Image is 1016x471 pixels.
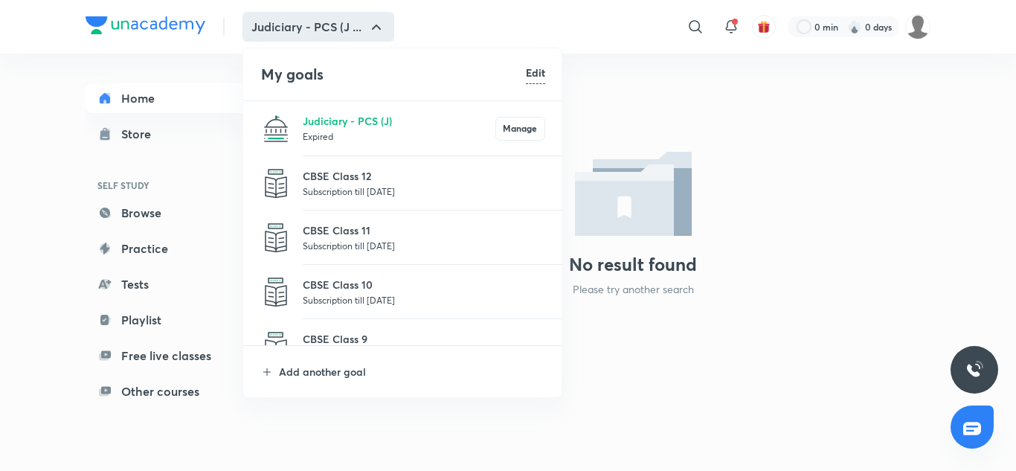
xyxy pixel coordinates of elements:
[303,168,545,184] p: CBSE Class 12
[303,331,545,347] p: CBSE Class 9
[303,292,545,307] p: Subscription till [DATE]
[261,332,291,362] img: CBSE Class 9
[261,114,291,144] img: Judiciary - PCS (J)
[303,238,545,253] p: Subscription till [DATE]
[526,65,545,80] h6: Edit
[303,113,495,129] p: Judiciary - PCS (J)
[261,169,291,199] img: CBSE Class 12
[261,63,526,86] h4: My goals
[495,117,545,141] button: Manage
[303,184,545,199] p: Subscription till [DATE]
[303,277,545,292] p: CBSE Class 10
[261,278,291,307] img: CBSE Class 10
[279,364,545,379] p: Add another goal
[303,129,495,144] p: Expired
[261,223,291,253] img: CBSE Class 11
[303,222,545,238] p: CBSE Class 11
